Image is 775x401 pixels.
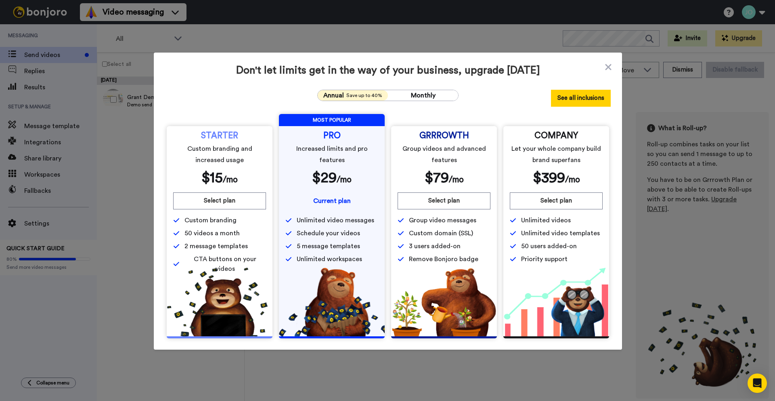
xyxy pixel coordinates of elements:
span: Current plan [313,198,351,204]
span: $ 399 [533,171,565,185]
span: MOST POPULAR [279,114,385,126]
button: Select plan [173,192,266,209]
span: 5 message templates [297,241,360,251]
span: CTA buttons on your videos [184,254,266,274]
button: Monthly [388,90,458,101]
span: GRRROWTH [419,133,469,139]
span: $ 79 [425,171,449,185]
img: 5112517b2a94bd7fef09f8ca13467cef.png [167,268,272,336]
span: 2 message templates [184,241,248,251]
span: Annual [323,91,344,100]
span: /mo [565,175,580,184]
span: COMPANY [534,133,578,139]
span: 50 videos a month [184,228,240,238]
span: Unlimited video messages [297,215,374,225]
span: Unlimited video templates [521,228,600,238]
button: See all inclusions [551,90,611,107]
span: /mo [337,175,352,184]
span: Schedule your videos [297,228,360,238]
img: baac238c4e1197dfdb093d3ea7416ec4.png [503,268,609,336]
span: Priority support [521,254,568,264]
span: $ 29 [312,171,337,185]
span: /mo [449,175,464,184]
span: Unlimited videos [521,215,571,225]
img: b5b10b7112978f982230d1107d8aada4.png [279,268,385,336]
span: Don't let limits get in the way of your business, upgrade [DATE] [165,64,611,77]
span: /mo [223,175,238,184]
span: Custom domain (SSL) [409,228,473,238]
span: 3 users added-on [409,241,461,251]
button: Select plan [398,192,490,209]
div: Open Intercom Messenger [748,374,767,393]
span: Let your whole company build brand superfans [511,143,601,166]
span: Monthly [411,92,436,99]
span: $ 15 [201,171,223,185]
span: Save up to 40% [346,92,382,99]
span: PRO [323,133,341,139]
span: STARTER [201,133,238,139]
span: Custom branding and increased usage [175,143,265,166]
span: Group video messages [409,215,476,225]
span: 50 users added-on [521,241,577,251]
button: AnnualSave up to 40% [318,90,388,101]
img: edd2fd70e3428fe950fd299a7ba1283f.png [391,268,497,336]
span: Group videos and advanced features [399,143,489,166]
button: Select plan [510,192,603,209]
span: Increased limits and pro features [287,143,377,166]
span: Remove Bonjoro badge [409,254,478,264]
span: Custom branding [184,215,237,225]
span: Unlimited workspaces [297,254,362,264]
